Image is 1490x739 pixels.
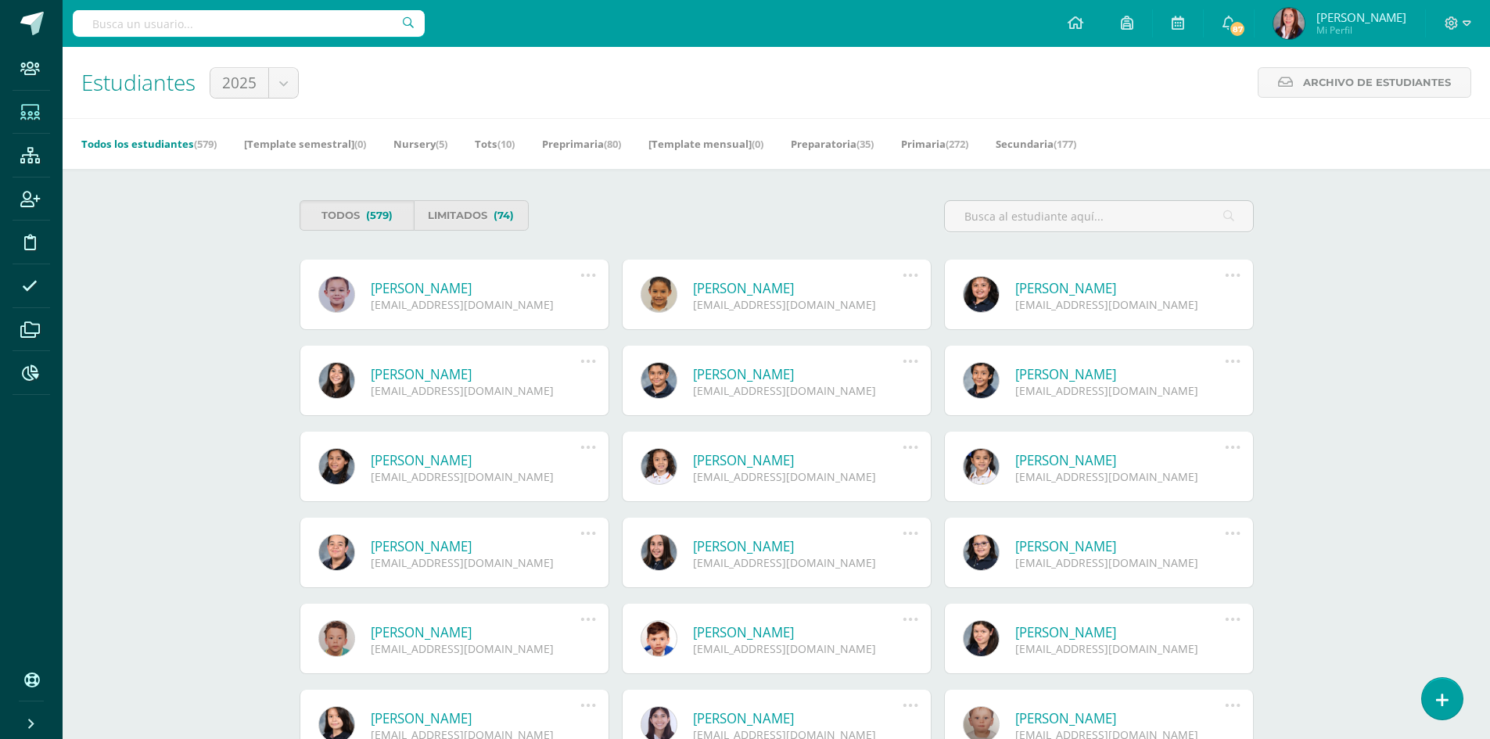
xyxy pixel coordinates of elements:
span: 87 [1229,20,1246,38]
a: [PERSON_NAME] [371,623,581,641]
div: [EMAIL_ADDRESS][DOMAIN_NAME] [693,555,903,570]
input: Busca al estudiante aquí... [945,201,1253,231]
span: (272) [946,137,968,151]
a: Archivo de Estudiantes [1258,67,1471,98]
input: Busca un usuario... [73,10,425,37]
a: Todos los estudiantes(579) [81,131,217,156]
a: Todos(579) [300,200,415,231]
a: [PERSON_NAME] [693,279,903,297]
a: [PERSON_NAME] [1015,365,1226,383]
a: [PERSON_NAME] [1015,623,1226,641]
a: Nursery(5) [393,131,447,156]
a: Secundaria(177) [996,131,1076,156]
div: [EMAIL_ADDRESS][DOMAIN_NAME] [371,297,581,312]
a: [PERSON_NAME] [371,279,581,297]
a: Primaria(272) [901,131,968,156]
span: (0) [752,137,763,151]
a: [PERSON_NAME] [1015,709,1226,727]
div: [EMAIL_ADDRESS][DOMAIN_NAME] [371,555,581,570]
a: 2025 [210,68,298,98]
a: [PERSON_NAME] [693,623,903,641]
div: [EMAIL_ADDRESS][DOMAIN_NAME] [1015,383,1226,398]
a: [PERSON_NAME] [1015,279,1226,297]
a: Preparatoria(35) [791,131,874,156]
span: (10) [497,137,515,151]
div: [EMAIL_ADDRESS][DOMAIN_NAME] [371,469,581,484]
span: Archivo de Estudiantes [1303,68,1451,97]
div: [EMAIL_ADDRESS][DOMAIN_NAME] [693,383,903,398]
div: [EMAIL_ADDRESS][DOMAIN_NAME] [693,641,903,656]
a: [PERSON_NAME] [693,709,903,727]
a: Limitados(74) [414,200,529,231]
a: [PERSON_NAME] [693,365,903,383]
span: (177) [1054,137,1076,151]
div: [EMAIL_ADDRESS][DOMAIN_NAME] [693,469,903,484]
div: [EMAIL_ADDRESS][DOMAIN_NAME] [371,383,581,398]
div: [EMAIL_ADDRESS][DOMAIN_NAME] [1015,641,1226,656]
div: [EMAIL_ADDRESS][DOMAIN_NAME] [371,641,581,656]
div: [EMAIL_ADDRESS][DOMAIN_NAME] [1015,555,1226,570]
span: Estudiantes [81,67,196,97]
a: [Template semestral](0) [244,131,366,156]
img: f519f5c71b4249acbc874d735f4f43e2.png [1273,8,1305,39]
a: [PERSON_NAME] [693,537,903,555]
div: [EMAIL_ADDRESS][DOMAIN_NAME] [1015,297,1226,312]
a: [PERSON_NAME] [371,709,581,727]
a: [PERSON_NAME] [1015,451,1226,469]
a: [PERSON_NAME] [371,451,581,469]
a: [Template mensual](0) [648,131,763,156]
span: (80) [604,137,621,151]
a: Tots(10) [475,131,515,156]
a: [PERSON_NAME] [1015,537,1226,555]
span: (35) [856,137,874,151]
span: (579) [366,201,393,230]
a: [PERSON_NAME] [371,537,581,555]
span: Mi Perfil [1316,23,1406,37]
div: [EMAIL_ADDRESS][DOMAIN_NAME] [1015,469,1226,484]
span: (74) [494,201,514,230]
a: Preprimaria(80) [542,131,621,156]
span: [PERSON_NAME] [1316,9,1406,25]
div: [EMAIL_ADDRESS][DOMAIN_NAME] [693,297,903,312]
span: (579) [194,137,217,151]
span: (5) [436,137,447,151]
span: 2025 [222,68,257,98]
a: [PERSON_NAME] [371,365,581,383]
a: [PERSON_NAME] [693,451,903,469]
span: (0) [354,137,366,151]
